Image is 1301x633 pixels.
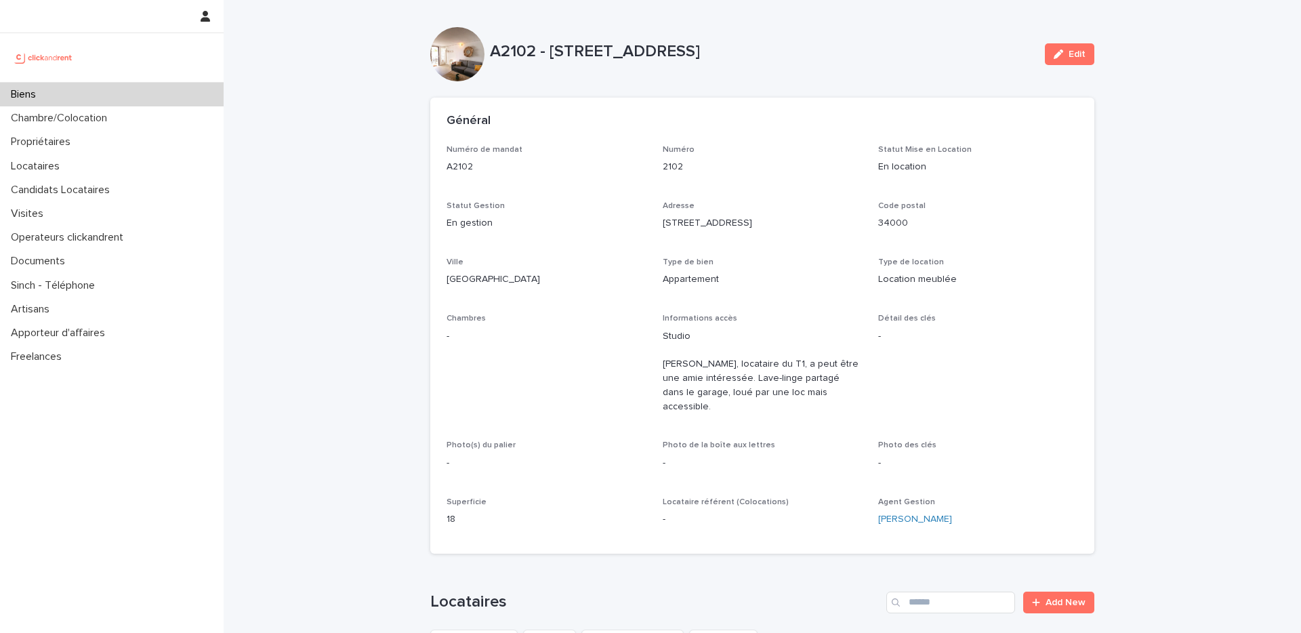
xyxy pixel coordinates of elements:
[5,136,81,148] p: Propriétaires
[878,441,936,449] span: Photo des clés
[1069,49,1086,59] span: Edit
[663,272,863,287] p: Appartement
[1046,598,1086,607] span: Add New
[447,314,486,323] span: Chambres
[5,184,121,197] p: Candidats Locataires
[5,207,54,220] p: Visites
[1045,43,1094,65] button: Edit
[663,146,695,154] span: Numéro
[447,258,463,266] span: Ville
[663,314,737,323] span: Informations accès
[663,202,695,210] span: Adresse
[447,160,646,174] p: A2102
[447,146,522,154] span: Numéro de mandat
[11,44,77,71] img: UCB0brd3T0yccxBKYDjQ
[5,303,60,316] p: Artisans
[878,146,972,154] span: Statut Mise en Location
[663,512,863,527] p: -
[5,112,118,125] p: Chambre/Colocation
[663,160,863,174] p: 2102
[886,592,1015,613] input: Search
[878,314,936,323] span: Détail des clés
[878,272,1078,287] p: Location meublée
[447,216,646,230] p: En gestion
[5,88,47,101] p: Biens
[663,441,775,449] span: Photo de la boîte aux lettres
[878,456,1078,470] p: -
[878,160,1078,174] p: En location
[430,592,881,612] h1: Locataires
[5,350,73,363] p: Freelances
[447,456,646,470] p: -
[663,258,714,266] span: Type de bien
[447,114,491,129] h2: Général
[663,456,863,470] p: -
[1023,592,1094,613] a: Add New
[878,498,935,506] span: Agent Gestion
[447,441,516,449] span: Photo(s) du palier
[5,327,116,340] p: Apporteur d'affaires
[878,329,1078,344] p: -
[663,216,863,230] p: [STREET_ADDRESS]
[663,329,863,414] p: Studio [PERSON_NAME], locataire du T1, a peut être une amie intéressée. Lave-linge partagé dans l...
[5,255,76,268] p: Documents
[447,202,505,210] span: Statut Gestion
[878,216,1078,230] p: 34000
[878,258,944,266] span: Type de location
[878,202,926,210] span: Code postal
[447,329,646,344] p: -
[447,512,646,527] p: 18
[663,498,789,506] span: Locataire référent (Colocations)
[490,42,1034,62] p: A2102 - [STREET_ADDRESS]
[5,279,106,292] p: Sinch - Téléphone
[447,272,646,287] p: [GEOGRAPHIC_DATA]
[5,160,70,173] p: Locataires
[447,498,487,506] span: Superficie
[5,231,134,244] p: Operateurs clickandrent
[878,512,952,527] a: [PERSON_NAME]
